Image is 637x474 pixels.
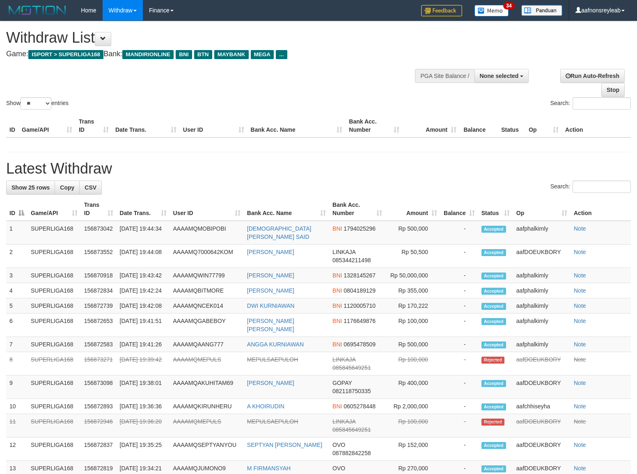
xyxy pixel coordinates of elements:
span: Accepted [481,442,506,449]
th: Trans ID: activate to sort column ascending [81,197,117,221]
td: aafphalkimly [513,268,571,283]
th: Op: activate to sort column ascending [513,197,571,221]
td: 156872653 [81,314,117,337]
span: BNI [332,272,342,279]
span: GOPAY [332,380,352,386]
img: MOTION_logo.png [6,4,69,16]
td: 156872834 [81,283,117,298]
span: Accepted [481,272,506,279]
td: 156873042 [81,221,117,245]
td: SUPERLIGA168 [27,221,81,245]
td: [DATE] 19:35:25 [117,437,170,461]
td: 156872739 [81,298,117,314]
td: SUPERLIGA168 [27,245,81,268]
td: 7 [6,337,27,352]
td: 156872837 [81,437,117,461]
a: Note [574,341,586,348]
input: Search: [573,181,631,193]
span: BNI [332,403,342,410]
a: [PERSON_NAME] [247,249,294,255]
th: Balance [460,114,498,137]
td: aafphalkimly [513,298,571,314]
a: Note [574,465,586,472]
td: - [440,437,478,461]
th: Bank Acc. Name [247,114,346,137]
h1: Latest Withdraw [6,160,631,177]
td: Rp 100,000 [385,352,440,376]
span: CSV [85,184,96,191]
td: [DATE] 19:42:24 [117,283,170,298]
td: - [440,376,478,399]
label: Show entries [6,97,69,110]
a: CSV [79,181,102,195]
td: aafphalkimly [513,337,571,352]
td: [DATE] 19:41:51 [117,314,170,337]
span: MAYBANK [214,50,249,59]
td: 156872893 [81,399,117,414]
td: [DATE] 19:36:36 [117,399,170,414]
td: [DATE] 19:39:42 [117,352,170,376]
td: SUPERLIGA168 [27,376,81,399]
span: Accepted [481,226,506,233]
a: Note [574,302,586,309]
td: Rp 50,000,000 [385,268,440,283]
td: aafphalkimly [513,314,571,337]
a: A KHOIRUDIN [247,403,284,410]
th: Bank Acc. Number: activate to sort column ascending [329,197,385,221]
span: Copy 1794025296 to clipboard [344,225,376,232]
a: Note [574,403,586,410]
span: 34 [503,2,514,9]
td: aafDOEUKBORY [513,414,571,437]
td: [DATE] 19:43:42 [117,268,170,283]
span: Accepted [481,380,506,387]
td: - [440,399,478,414]
td: AAAAMQAANG777 [170,337,244,352]
td: 4 [6,283,27,298]
span: MANDIRIONLINE [122,50,174,59]
td: AAAAMQMEPULS [170,414,244,437]
td: [DATE] 19:36:20 [117,414,170,437]
span: ... [276,50,287,59]
td: - [440,245,478,268]
td: Rp 2,000,000 [385,399,440,414]
h1: Withdraw List [6,30,417,46]
span: Accepted [481,318,506,325]
th: Balance: activate to sort column ascending [440,197,478,221]
span: OVO [332,442,345,448]
th: Status [498,114,525,137]
td: SUPERLIGA168 [27,283,81,298]
td: 8 [6,352,27,376]
td: Rp 50,500 [385,245,440,268]
img: Button%20Memo.svg [474,5,509,16]
td: 156872946 [81,414,117,437]
td: - [440,268,478,283]
td: aafphalkimly [513,283,571,298]
a: MEPULSAEPULOH [247,418,298,425]
span: Copy 1176649876 to clipboard [344,318,376,324]
th: Status: activate to sort column ascending [478,197,513,221]
th: Action [571,197,631,221]
th: Bank Acc. Name: activate to sort column ascending [244,197,329,221]
td: 11 [6,414,27,437]
span: Rejected [481,357,504,364]
a: [PERSON_NAME] [247,287,294,294]
th: ID: activate to sort column descending [6,197,27,221]
a: Stop [601,83,625,97]
span: Copy 085845649251 to clipboard [332,426,371,433]
td: SUPERLIGA168 [27,414,81,437]
td: AAAAMQSEPTYANYOU [170,437,244,461]
a: Note [574,272,586,279]
td: Rp 500,000 [385,221,440,245]
span: Accepted [481,288,506,295]
th: Date Trans. [112,114,180,137]
span: Copy 082118750335 to clipboard [332,388,371,394]
a: Run Auto-Refresh [560,69,625,83]
span: BTN [194,50,212,59]
a: Note [574,380,586,386]
th: User ID: activate to sort column ascending [170,197,244,221]
span: Copy 1120005710 to clipboard [344,302,376,309]
td: 156873552 [81,245,117,268]
th: Action [562,114,631,137]
td: 3 [6,268,27,283]
a: [DEMOGRAPHIC_DATA][PERSON_NAME] SAID [247,225,312,240]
